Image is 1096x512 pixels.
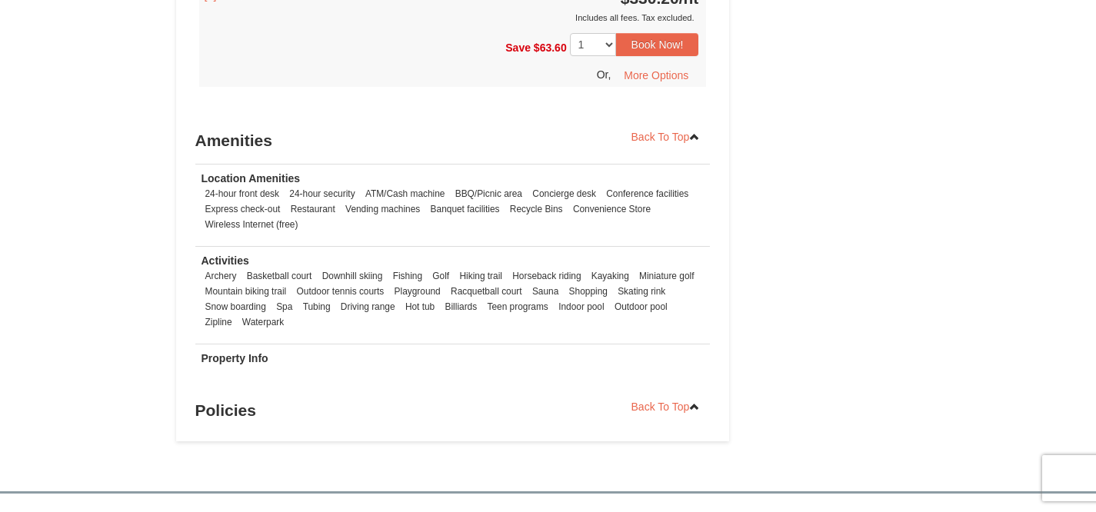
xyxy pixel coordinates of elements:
[272,299,296,314] li: Spa
[341,201,424,217] li: Vending machines
[508,268,585,284] li: Horseback riding
[505,42,531,54] span: Save
[293,284,388,299] li: Outdoor tennis courts
[202,314,236,330] li: Zipline
[285,186,358,201] li: 24-hour security
[428,268,453,284] li: Golf
[611,299,671,314] li: Outdoor pool
[318,268,387,284] li: Downhill skiing
[565,284,611,299] li: Shopping
[202,254,249,267] strong: Activities
[635,268,698,284] li: Miniature golf
[621,125,711,148] a: Back To Top
[484,299,552,314] li: Teen programs
[202,186,284,201] li: 24-hour front desk
[441,299,481,314] li: Billiards
[569,201,655,217] li: Convenience Store
[528,284,562,299] li: Sauna
[391,284,445,299] li: Playground
[534,42,567,54] span: $63.60
[588,268,633,284] li: Kayaking
[199,10,699,25] div: Includes all fees. Tax excluded.
[451,186,526,201] li: BBQ/Picnic area
[614,284,669,299] li: Skating rink
[597,68,611,81] span: Or,
[447,284,526,299] li: Racquetball court
[528,186,600,201] li: Concierge desk
[202,299,270,314] li: Snow boarding
[427,201,504,217] li: Banquet facilities
[202,284,291,299] li: Mountain biking trail
[555,299,608,314] li: Indoor pool
[238,314,288,330] li: Waterpark
[202,268,241,284] li: Archery
[337,299,399,314] li: Driving range
[202,201,285,217] li: Express check-out
[299,299,335,314] li: Tubing
[602,186,692,201] li: Conference facilities
[401,299,438,314] li: Hot tub
[243,268,316,284] li: Basketball court
[616,33,699,56] button: Book Now!
[195,125,711,156] h3: Amenities
[202,217,302,232] li: Wireless Internet (free)
[287,201,339,217] li: Restaurant
[389,268,426,284] li: Fishing
[202,172,301,185] strong: Location Amenities
[621,395,711,418] a: Back To Top
[361,186,449,201] li: ATM/Cash machine
[202,352,268,364] strong: Property Info
[614,64,698,87] button: More Options
[195,395,711,426] h3: Policies
[506,201,567,217] li: Recycle Bins
[455,268,506,284] li: Hiking trail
